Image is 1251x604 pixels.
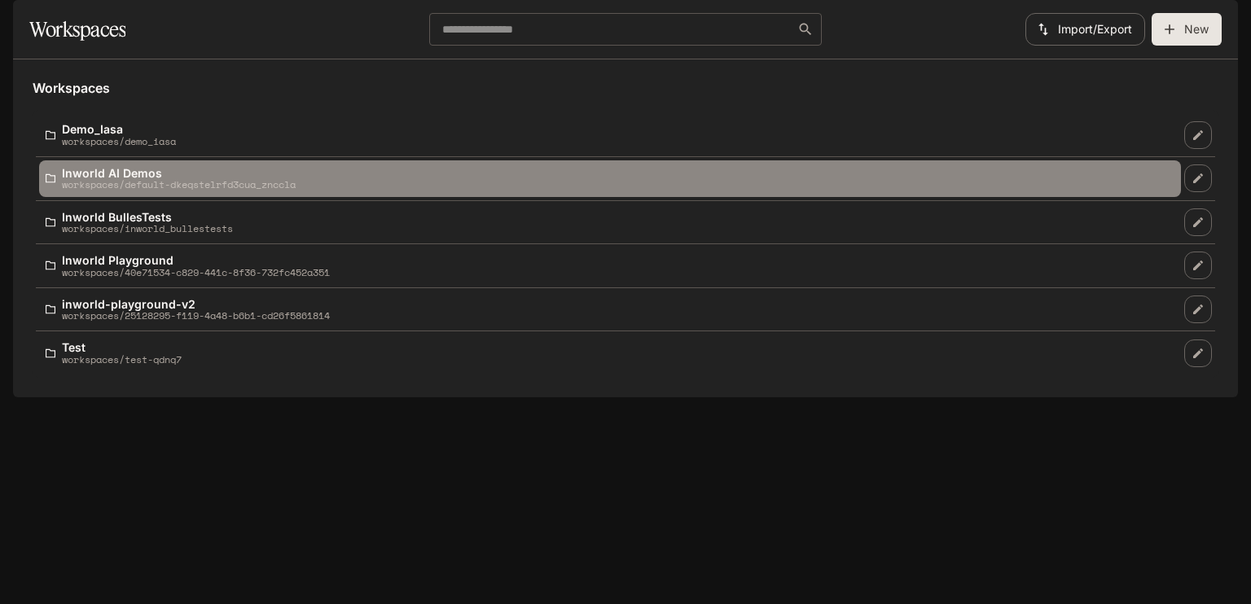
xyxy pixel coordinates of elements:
[39,247,1181,284] a: Inworld Playgroundworkspaces/40e71534-c829-441c-8f36-732fc452a351
[1184,339,1212,367] a: Edit workspace
[29,13,125,46] h1: Workspaces
[39,204,1181,241] a: Inworld BullesTestsworkspaces/inworld_bullestests
[1025,13,1145,46] button: Import/Export
[62,223,233,234] p: workspaces/inworld_bullestests
[62,179,296,190] p: workspaces/default-dkeqstelrfd3cua_znccla
[62,354,182,365] p: workspaces/test-qdnq7
[62,136,176,147] p: workspaces/demo_iasa
[39,291,1181,328] a: inworld-playground-v2workspaces/25128295-f119-4a48-b6b1-cd26f5861814
[1184,295,1212,323] a: Edit workspace
[62,123,176,135] p: Demo_Iasa
[1184,208,1212,236] a: Edit workspace
[62,254,330,266] p: Inworld Playground
[62,267,330,278] p: workspaces/40e71534-c829-441c-8f36-732fc452a351
[1184,121,1212,149] a: Edit workspace
[39,160,1181,197] a: Inworld AI Demosworkspaces/default-dkeqstelrfd3cua_znccla
[33,79,1218,97] h5: Workspaces
[62,211,233,223] p: Inworld BullesTests
[62,341,182,353] p: Test
[1184,164,1212,192] a: Edit workspace
[1152,13,1222,46] button: Create workspace
[62,310,330,321] p: workspaces/25128295-f119-4a48-b6b1-cd26f5861814
[39,335,1181,371] a: Testworkspaces/test-qdnq7
[1184,252,1212,279] a: Edit workspace
[62,167,296,179] p: Inworld AI Demos
[39,116,1181,153] a: Demo_Iasaworkspaces/demo_iasa
[62,298,330,310] p: inworld-playground-v2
